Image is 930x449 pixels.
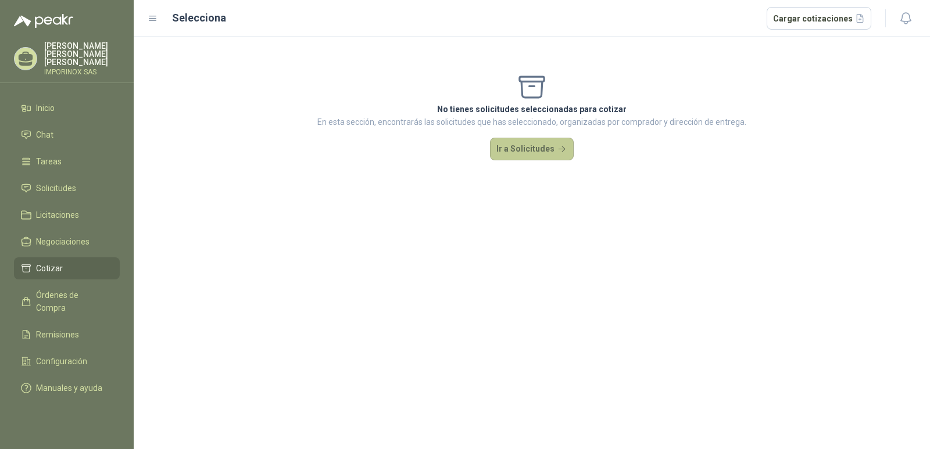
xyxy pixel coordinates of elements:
a: Solicitudes [14,177,120,199]
span: Manuales y ayuda [36,382,102,394]
img: Logo peakr [14,14,73,28]
a: Inicio [14,97,120,119]
button: Ir a Solicitudes [490,138,574,161]
span: Licitaciones [36,209,79,221]
a: Licitaciones [14,204,120,226]
p: En esta sección, encontrarás las solicitudes que has seleccionado, organizadas por comprador y di... [317,116,746,128]
span: Inicio [36,102,55,114]
a: Manuales y ayuda [14,377,120,399]
span: Órdenes de Compra [36,289,109,314]
a: Remisiones [14,324,120,346]
a: Tareas [14,150,120,173]
a: Órdenes de Compra [14,284,120,319]
span: Chat [36,128,53,141]
button: Cargar cotizaciones [767,7,872,30]
p: No tienes solicitudes seleccionadas para cotizar [317,103,746,116]
a: Chat [14,124,120,146]
span: Tareas [36,155,62,168]
span: Negociaciones [36,235,90,248]
p: [PERSON_NAME] [PERSON_NAME] [PERSON_NAME] [44,42,120,66]
span: Cotizar [36,262,63,275]
p: IMPORINOX SAS [44,69,120,76]
a: Negociaciones [14,231,120,253]
span: Configuración [36,355,87,368]
span: Solicitudes [36,182,76,195]
span: Remisiones [36,328,79,341]
a: Cotizar [14,257,120,279]
h2: Selecciona [172,10,226,26]
a: Configuración [14,350,120,372]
